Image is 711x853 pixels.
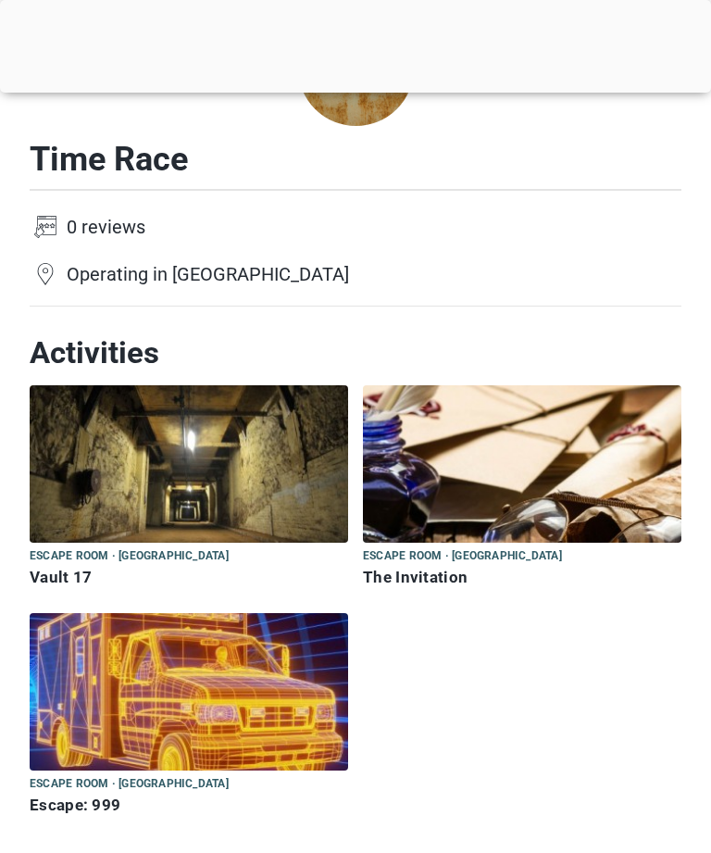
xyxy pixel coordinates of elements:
[363,546,562,567] span: Escape room · [GEOGRAPHIC_DATA]
[30,796,348,815] h6: Escape: 999
[30,385,348,543] img: Vault 17
[30,613,348,819] a: Escape: 999 Escape room · [GEOGRAPHIC_DATA] Escape: 999
[30,385,348,591] a: Vault 17 Escape room · [GEOGRAPHIC_DATA] Vault 17
[363,568,681,587] h6: The Invitation
[363,385,681,543] img: The Invitation
[67,214,349,261] td: 0 reviews
[30,774,229,795] span: Escape room · [GEOGRAPHIC_DATA]
[30,546,229,567] span: Escape room · [GEOGRAPHIC_DATA]
[30,613,348,771] img: Escape: 999
[363,385,681,591] a: The Invitation Escape room · [GEOGRAPHIC_DATA] The Invitation
[30,334,681,371] h2: Activities
[67,261,349,296] td: Operating in [GEOGRAPHIC_DATA]
[30,140,681,180] h1: Time Race
[30,568,348,587] h6: Vault 17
